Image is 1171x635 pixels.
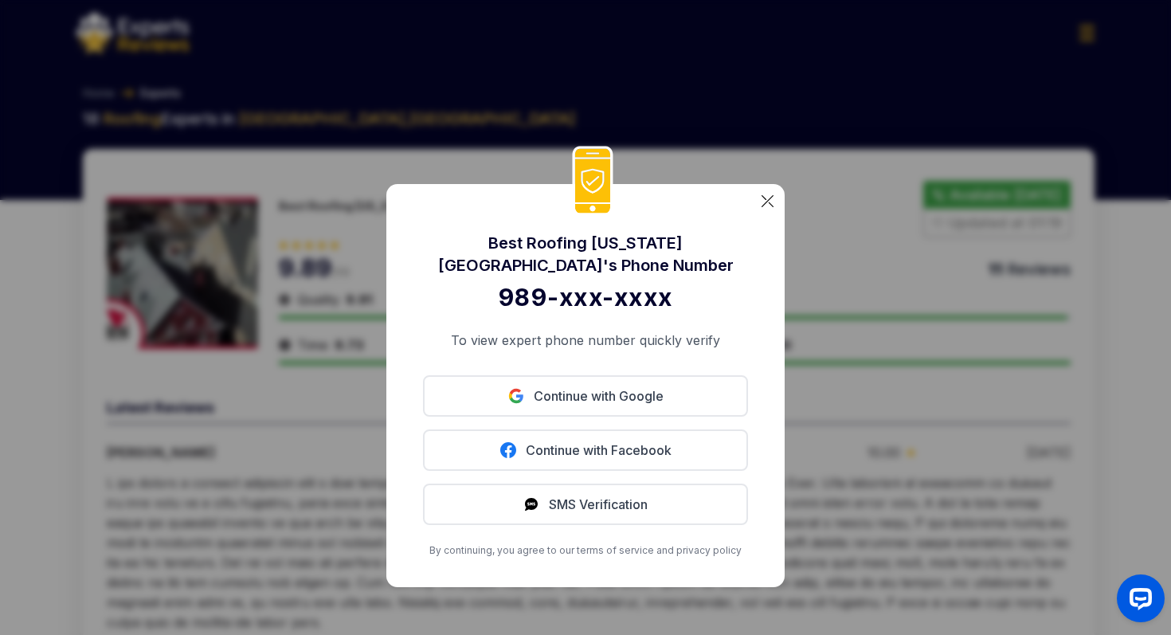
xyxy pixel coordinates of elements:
iframe: OpenWidget widget [1104,568,1171,635]
div: Best Roofing [US_STATE][GEOGRAPHIC_DATA] 's Phone Number [423,232,748,276]
button: Continue with Google [423,375,748,417]
img: categoryImgae [762,195,773,207]
button: SMS Verification [423,484,748,525]
button: Continue with Facebook [423,429,748,471]
div: 989-xxx-xxxx [423,283,748,312]
p: To view expert phone number quickly verify [423,331,748,350]
img: phoneIcon [572,146,613,217]
p: By continuing, you agree to our terms of service and privacy policy [423,544,748,557]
